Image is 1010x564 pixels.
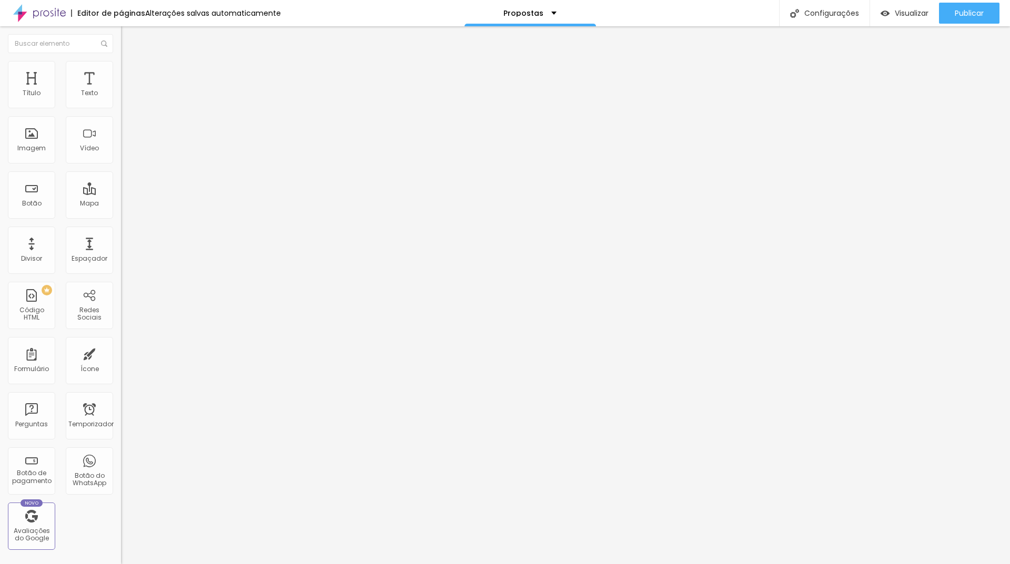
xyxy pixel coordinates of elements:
[14,364,49,373] font: Formulário
[25,500,39,506] font: Novo
[81,88,98,97] font: Texto
[80,143,99,152] font: Vídeo
[72,254,107,263] font: Espaçador
[80,199,99,208] font: Mapa
[955,8,984,18] font: Publicar
[23,88,41,97] font: Título
[19,305,44,322] font: Código HTML
[881,9,890,18] img: view-1.svg
[8,34,113,53] input: Buscar elemento
[80,364,99,373] font: Ícone
[870,3,939,24] button: Visualizar
[101,40,107,47] img: Ícone
[22,199,42,208] font: Botão
[503,8,543,18] font: Propostas
[17,143,46,152] font: Imagem
[14,526,50,542] font: Avaliações do Google
[145,8,281,18] font: Alterações salvas automaticamente
[804,8,859,18] font: Configurações
[12,468,52,485] font: Botão de pagamento
[939,3,999,24] button: Publicar
[121,26,1010,564] iframe: Editor
[15,419,48,428] font: Perguntas
[21,254,42,263] font: Divisor
[790,9,799,18] img: Ícone
[73,471,106,487] font: Botão do WhatsApp
[68,419,114,428] font: Temporizador
[895,8,928,18] font: Visualizar
[77,305,102,322] font: Redes Sociais
[77,8,145,18] font: Editor de páginas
